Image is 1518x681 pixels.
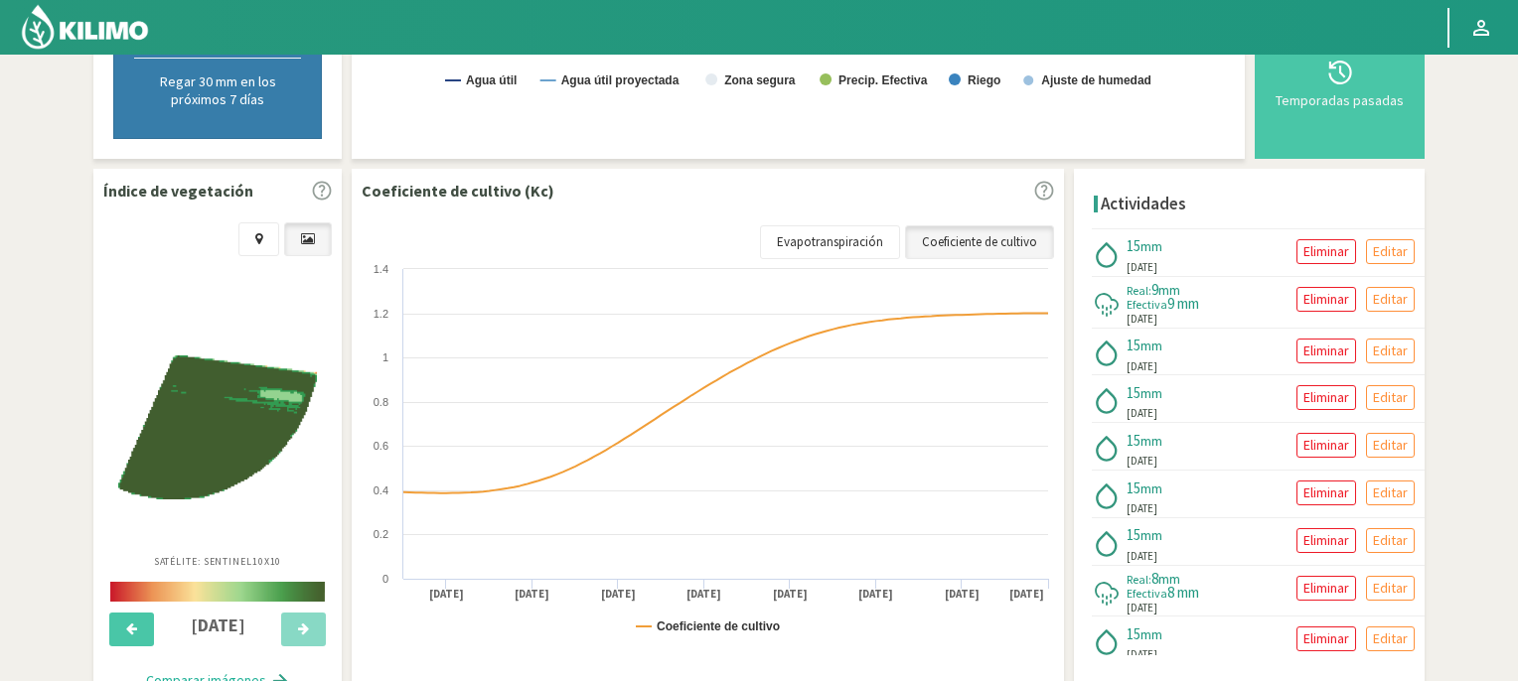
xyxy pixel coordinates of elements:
[1303,288,1349,311] p: Eliminar
[1127,500,1157,517] span: [DATE]
[760,225,900,259] a: Evapotranspiración
[1127,646,1157,663] span: [DATE]
[1366,339,1415,363] button: Editar
[374,396,388,408] text: 0.8
[1140,526,1162,544] span: mm
[1296,239,1356,264] button: Eliminar
[1167,583,1199,602] span: 8 mm
[1366,385,1415,410] button: Editar
[1158,570,1180,588] span: mm
[1296,576,1356,601] button: Eliminar
[1296,287,1356,312] button: Eliminar
[1296,528,1356,553] button: Eliminar
[1303,627,1349,650] p: Eliminar
[1296,626,1356,651] button: Eliminar
[466,73,517,87] text: Agua útil
[1303,340,1349,362] p: Eliminar
[1271,93,1409,107] div: Temporadas pasadas
[1127,283,1151,298] span: Real:
[1101,195,1186,213] h4: Actividades
[429,587,464,602] text: [DATE]
[1127,586,1167,601] span: Efectiva
[1127,572,1151,587] span: Real:
[1127,259,1157,276] span: [DATE]
[118,355,317,499] img: 36801312-83c9-40a5-8a99-75454b207d9d_-_sentinel_-_2025-10-03.png
[1303,481,1349,504] p: Eliminar
[1296,433,1356,458] button: Eliminar
[166,615,270,635] h4: [DATE]
[1366,528,1415,553] button: Editar
[252,555,282,568] span: 10X10
[945,587,980,602] text: [DATE]
[362,179,554,203] p: Coeficiente de cultivo (Kc)
[1127,478,1140,497] span: 15
[1127,548,1157,565] span: [DATE]
[1140,337,1162,354] span: mm
[1140,384,1162,402] span: mm
[1373,481,1408,504] p: Editar
[1140,432,1162,450] span: mm
[968,73,1000,87] text: Riego
[515,587,549,602] text: [DATE]
[1151,280,1158,299] span: 9
[1373,240,1408,263] p: Editar
[1303,386,1349,409] p: Eliminar
[724,73,796,87] text: Zona segura
[374,484,388,496] text: 0.4
[1373,288,1408,311] p: Editar
[1366,433,1415,458] button: Editar
[1265,15,1415,149] button: Temporadas pasadas
[1373,340,1408,362] p: Editar
[657,619,780,633] text: Coeficiente de cultivo
[1127,236,1140,255] span: 15
[1127,297,1167,312] span: Efectiva
[561,73,680,87] text: Agua útil proyectada
[110,582,325,602] img: scale
[1127,383,1140,402] span: 15
[1373,386,1408,409] p: Editar
[374,440,388,452] text: 0.6
[905,225,1054,259] a: Coeficiente de cultivo
[1140,625,1162,643] span: mm
[1296,385,1356,410] button: Eliminar
[1127,336,1140,354] span: 15
[1127,311,1157,328] span: [DATE]
[1127,624,1140,643] span: 15
[1373,434,1408,457] p: Editar
[1303,240,1349,263] p: Eliminar
[1366,626,1415,651] button: Editar
[103,179,253,203] p: Índice de vegetación
[1296,339,1356,363] button: Eliminar
[1303,529,1349,552] p: Eliminar
[374,308,388,320] text: 1.2
[1366,239,1415,264] button: Editar
[1366,576,1415,601] button: Editar
[1127,431,1140,450] span: 15
[1127,405,1157,422] span: [DATE]
[1303,434,1349,457] p: Eliminar
[1127,453,1157,470] span: [DATE]
[134,72,301,108] p: Regar 30 mm en los próximos 7 días
[1127,358,1157,375] span: [DATE]
[1140,479,1162,497] span: mm
[1140,237,1162,255] span: mm
[1296,480,1356,505] button: Eliminar
[1366,287,1415,312] button: Editar
[382,351,388,363] text: 1
[1303,577,1349,600] p: Eliminar
[1041,73,1151,87] text: Ajuste de humedad
[1167,294,1199,313] span: 9 mm
[773,587,808,602] text: [DATE]
[858,587,893,602] text: [DATE]
[1373,627,1408,650] p: Editar
[1127,525,1140,544] span: 15
[1009,587,1044,602] text: [DATE]
[1373,577,1408,600] p: Editar
[374,528,388,540] text: 0.2
[374,263,388,275] text: 1.4
[1127,600,1157,616] span: [DATE]
[20,3,150,51] img: Kilimo
[382,573,388,585] text: 0
[1158,281,1180,299] span: mm
[1373,529,1408,552] p: Editar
